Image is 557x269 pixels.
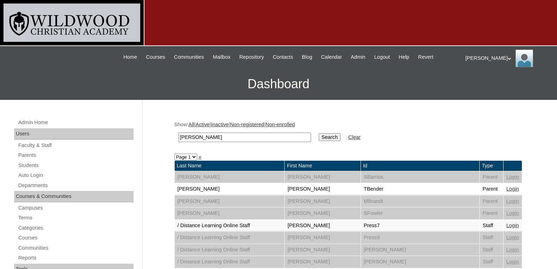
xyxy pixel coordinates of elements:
a: Active [195,122,209,127]
td: SFowler [361,207,479,219]
a: Clear [348,134,361,140]
td: Staff [480,244,503,256]
img: logo-white.png [4,4,140,42]
span: Logout [374,53,390,61]
a: Calendar [318,53,345,61]
a: Students [18,161,134,170]
td: Staff [480,256,503,268]
td: Parent [480,183,503,195]
div: Show: | | | | [174,121,522,146]
a: Communities [18,244,134,252]
td: Staff [480,220,503,232]
td: First Name [285,161,360,171]
a: Blog [298,53,316,61]
a: Parents [18,151,134,160]
td: [PERSON_NAME] [175,196,285,207]
td: [PERSON_NAME] [285,244,360,256]
span: Courses [146,53,165,61]
span: Admin [351,53,365,61]
td: SBarrios [361,171,479,183]
a: Logout [371,53,394,61]
td: Last Name [175,161,285,171]
a: Courses [18,233,134,242]
a: Departments [18,181,134,190]
a: Admin [347,53,369,61]
td: [PERSON_NAME] [285,207,360,219]
a: Reports [18,254,134,262]
td: / Distance Learning Online Staff [175,220,285,232]
td: Staff [480,232,503,244]
td: / Distance Learning Online Staff [175,256,285,268]
a: Home [120,53,141,61]
td: Parent [480,196,503,207]
input: Search [179,133,311,142]
td: Id [361,161,479,171]
td: [PERSON_NAME] [175,207,285,219]
td: Press9 [361,232,479,244]
span: Mailbox [213,53,231,61]
a: Login [506,186,519,192]
td: [PERSON_NAME] [285,256,360,268]
span: Home [123,53,137,61]
td: Type [480,161,503,171]
td: [PERSON_NAME] [361,256,479,268]
a: » [199,154,201,160]
input: Search [319,133,341,141]
a: Login [506,210,519,216]
a: Faculty & Staff [18,141,134,150]
td: [PERSON_NAME] [285,232,360,244]
a: Login [506,174,519,180]
a: Mailbox [209,53,234,61]
a: Terms [18,213,134,222]
a: Courses [142,53,169,61]
h3: Dashboard [4,68,553,100]
td: / Distance Learning Online Staff [175,232,285,244]
td: Parent [480,207,503,219]
span: Help [399,53,409,61]
a: Admin Home [18,118,134,127]
a: All [188,122,194,127]
a: Campuses [18,204,134,212]
span: Contacts [273,53,293,61]
span: Calendar [321,53,342,61]
td: [PERSON_NAME] [285,196,360,207]
a: Inactive [211,122,229,127]
td: Press7 [361,220,479,232]
a: Auto Login [18,171,134,180]
a: Categories [18,224,134,232]
td: TBender [361,183,479,195]
a: Login [506,223,519,228]
a: Communities [170,53,208,61]
a: Non-registered [230,122,264,127]
a: Login [506,259,519,264]
a: Help [395,53,413,61]
div: [PERSON_NAME] [465,50,550,67]
a: Login [506,198,519,204]
td: [PERSON_NAME] [175,171,285,183]
a: Revert [415,53,437,61]
td: Parent [480,171,503,183]
span: Communities [174,53,204,61]
a: Login [506,247,519,252]
td: [PERSON_NAME] [285,171,360,183]
span: Repository [239,53,264,61]
img: Jill Isaac [516,50,533,67]
div: Users [14,128,134,140]
span: Blog [302,53,312,61]
a: Repository [236,53,267,61]
span: Revert [418,53,433,61]
a: Contacts [269,53,297,61]
a: Login [506,235,519,240]
td: [PERSON_NAME] [175,183,285,195]
td: [PERSON_NAME] [285,220,360,232]
div: Courses & Communities [14,191,134,202]
td: [PERSON_NAME] [285,183,360,195]
a: Non-enrolled [265,122,295,127]
td: / Distance Learning Online Staff [175,244,285,256]
td: [PERSON_NAME] [361,244,479,256]
td: MBrandt [361,196,479,207]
